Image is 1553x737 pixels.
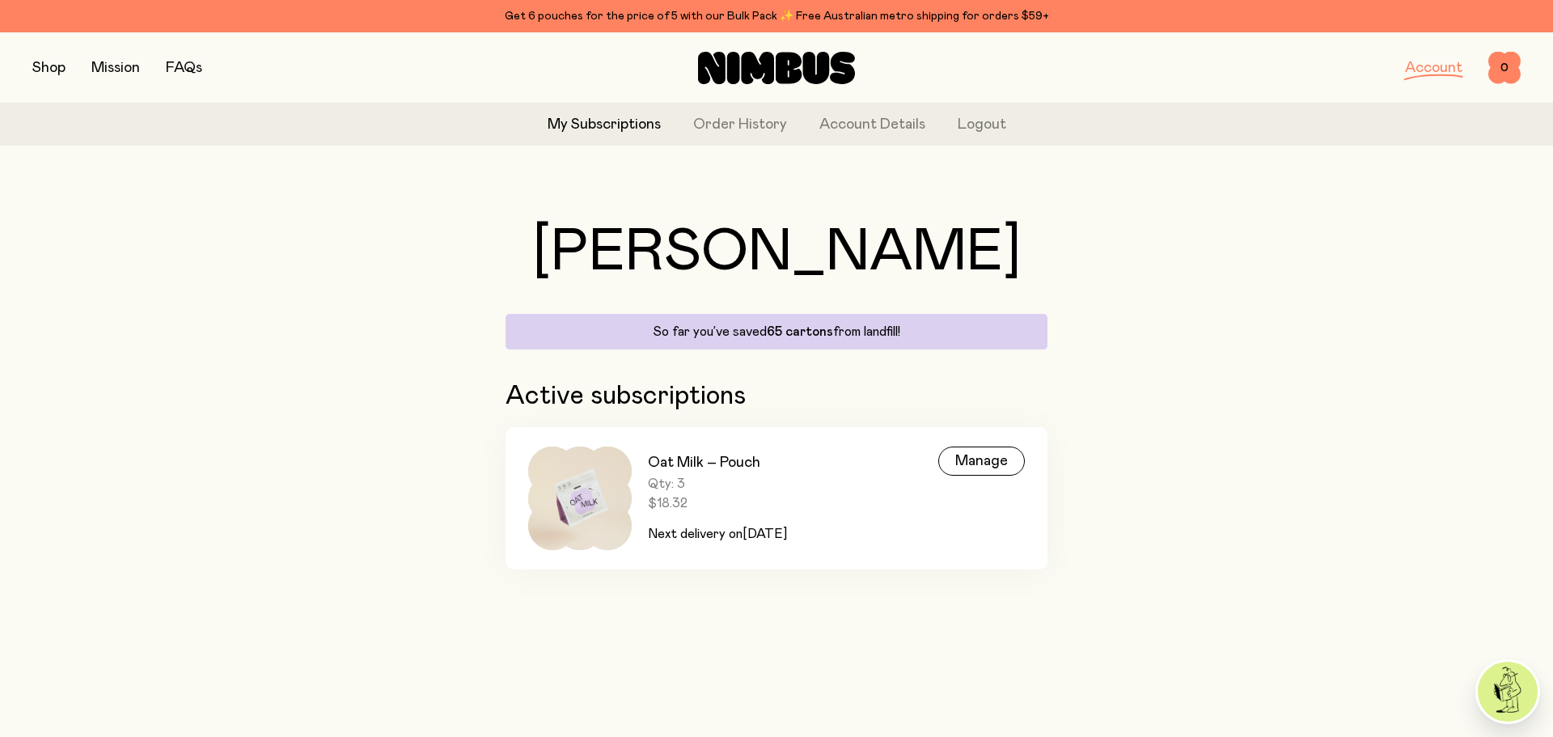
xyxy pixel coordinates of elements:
[648,453,787,472] h3: Oat Milk – Pouch
[648,476,787,492] span: Qty: 3
[1405,61,1462,75] a: Account
[693,114,787,136] a: Order History
[91,61,140,75] a: Mission
[1478,662,1538,722] img: agent
[819,114,925,136] a: Account Details
[648,524,787,544] p: Next delivery on
[767,325,833,338] span: 65 cartons
[32,6,1521,26] div: Get 6 pouches for the price of 5 with our Bulk Pack ✨ Free Australian metro shipping for orders $59+
[648,495,787,511] span: $18.32
[938,447,1025,476] div: Manage
[1488,52,1521,84] button: 0
[515,324,1038,340] p: So far you’ve saved from landfill!
[506,427,1047,570] a: Oat Milk – PouchQty: 3$18.32Next delivery on[DATE]Manage
[743,527,787,540] span: [DATE]
[548,114,661,136] a: My Subscriptions
[506,223,1047,282] h1: [PERSON_NAME]
[958,114,1006,136] button: Logout
[506,382,1047,411] h2: Active subscriptions
[166,61,202,75] a: FAQs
